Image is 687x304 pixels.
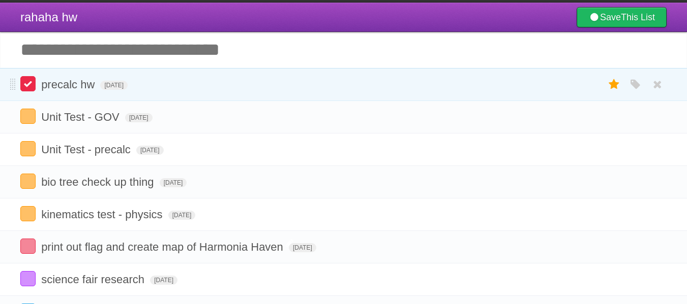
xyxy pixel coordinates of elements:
label: Done [20,109,36,124]
label: Done [20,206,36,221]
span: [DATE] [289,243,316,252]
label: Star task [605,76,624,93]
span: bio tree check up thing [41,176,156,188]
span: [DATE] [168,211,196,220]
span: Unit Test - precalc [41,143,133,156]
span: Unit Test - GOV [41,111,122,123]
span: print out flag and create map of Harmonia Haven [41,241,286,253]
span: [DATE] [136,146,164,155]
label: Done [20,174,36,189]
label: Done [20,141,36,156]
span: precalc hw [41,78,97,91]
span: [DATE] [150,276,177,285]
label: Done [20,76,36,91]
span: kinematics test - physics [41,208,165,221]
span: [DATE] [100,81,128,90]
b: This List [621,12,655,22]
span: rahaha hw [20,10,77,24]
span: [DATE] [125,113,153,122]
span: science fair research [41,273,147,286]
label: Done [20,239,36,254]
a: SaveThis List [577,7,667,27]
label: Done [20,271,36,286]
span: [DATE] [160,178,187,187]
